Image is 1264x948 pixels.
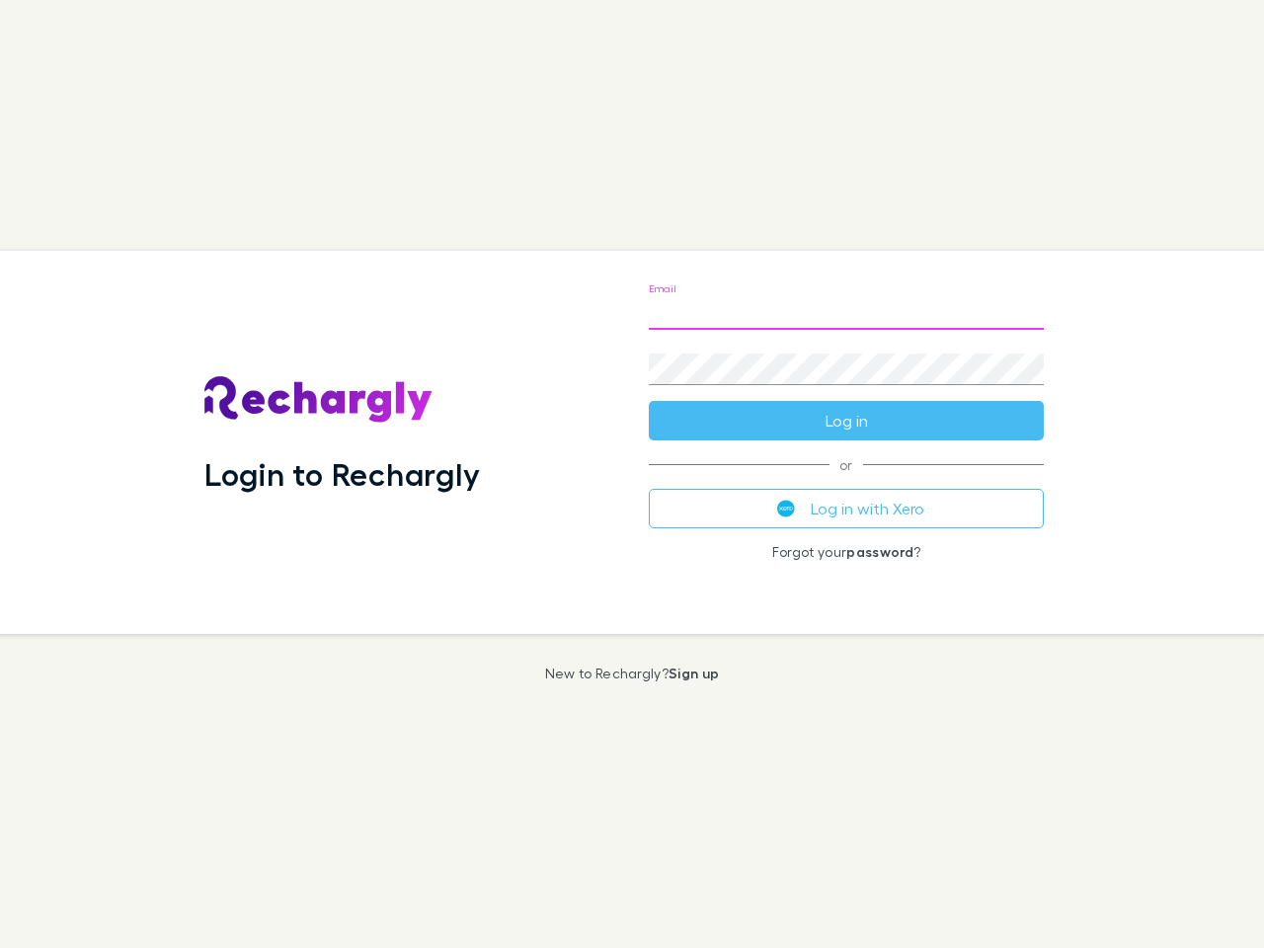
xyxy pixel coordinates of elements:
[649,281,675,296] label: Email
[545,666,720,681] p: New to Rechargly?
[777,500,795,517] img: Xero's logo
[649,489,1044,528] button: Log in with Xero
[649,464,1044,465] span: or
[649,544,1044,560] p: Forgot your ?
[649,401,1044,440] button: Log in
[846,543,913,560] a: password
[669,665,719,681] a: Sign up
[204,455,480,493] h1: Login to Rechargly
[204,376,434,424] img: Rechargly's Logo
